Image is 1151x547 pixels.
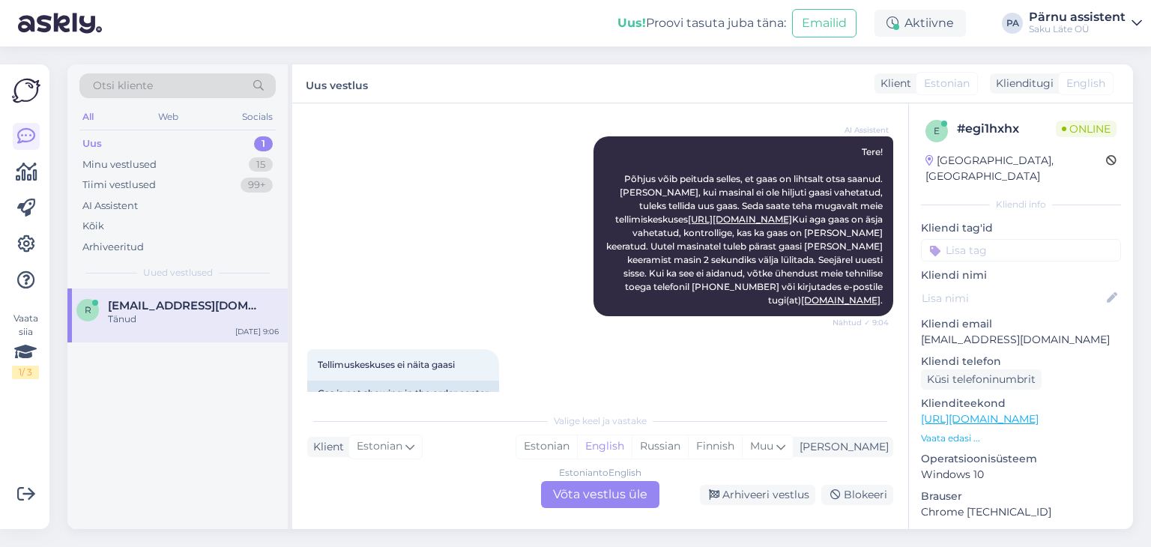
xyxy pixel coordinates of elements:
p: Kliendi tag'id [921,220,1121,236]
p: [EMAIL_ADDRESS][DOMAIN_NAME] [921,332,1121,348]
div: English [577,435,632,458]
div: # egi1hxhx [957,120,1056,138]
div: Minu vestlused [82,157,157,172]
span: English [1066,76,1105,91]
div: All [79,107,97,127]
div: Proovi tasuta juba täna: [617,14,786,32]
div: Arhiveeri vestlus [700,485,815,505]
span: Estonian [924,76,970,91]
span: r [85,304,91,315]
div: Saku Läte OÜ [1029,23,1126,35]
div: Küsi telefoninumbrit [921,369,1042,390]
div: 1 [254,136,273,151]
p: Operatsioonisüsteem [921,451,1121,467]
div: 1 / 3 [12,366,39,379]
div: Tiimi vestlused [82,178,156,193]
span: Estonian [357,438,402,455]
div: Kliendi info [921,198,1121,211]
div: 15 [249,157,273,172]
a: [URL][DOMAIN_NAME] [688,214,792,225]
div: Valige keel ja vastake [307,414,893,428]
p: Kliendi telefon [921,354,1121,369]
div: [PERSON_NAME] [794,439,889,455]
button: Emailid [792,9,857,37]
div: Russian [632,435,688,458]
div: Klient [874,76,911,91]
div: Estonian [516,435,577,458]
span: Nähtud ✓ 9:04 [833,317,889,328]
div: Aktiivne [874,10,966,37]
div: 99+ [241,178,273,193]
div: Vaata siia [12,312,39,379]
div: Klienditugi [990,76,1054,91]
span: e [934,125,940,136]
div: Klient [307,439,344,455]
input: Lisa nimi [922,290,1104,306]
div: Estonian to English [559,466,641,480]
label: Uus vestlus [306,73,368,94]
a: [DOMAIN_NAME] [801,294,880,306]
div: AI Assistent [82,199,138,214]
p: Kliendi nimi [921,268,1121,283]
div: PA [1002,13,1023,34]
span: AI Assistent [833,124,889,136]
p: Kliendi email [921,316,1121,332]
div: Tänud [108,312,279,326]
p: Vaata edasi ... [921,432,1121,445]
span: rolarin@intercars.eu [108,299,264,312]
div: Blokeeri [821,485,893,505]
img: Askly Logo [12,76,40,105]
div: Võta vestlus üle [541,481,659,508]
div: Pärnu assistent [1029,11,1126,23]
input: Lisa tag [921,239,1121,262]
span: Otsi kliente [93,78,153,94]
a: [URL][DOMAIN_NAME] [921,412,1039,426]
p: Brauser [921,489,1121,504]
div: [DATE] 9:06 [235,326,279,337]
span: Muu [750,439,773,453]
a: Pärnu assistentSaku Läte OÜ [1029,11,1142,35]
div: Finnish [688,435,742,458]
p: Klienditeekond [921,396,1121,411]
p: Windows 10 [921,467,1121,483]
div: Web [155,107,181,127]
p: Chrome [TECHNICAL_ID] [921,504,1121,520]
div: Uus [82,136,102,151]
div: Socials [239,107,276,127]
span: Online [1056,121,1117,137]
span: Tellimuskeskuses ei näita gaasi [318,359,455,370]
span: Uued vestlused [143,266,213,279]
b: Uus! [617,16,646,30]
div: Kõik [82,219,104,234]
div: [GEOGRAPHIC_DATA], [GEOGRAPHIC_DATA] [925,153,1106,184]
div: Gas is not showing in the order center [307,381,499,406]
div: Arhiveeritud [82,240,144,255]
